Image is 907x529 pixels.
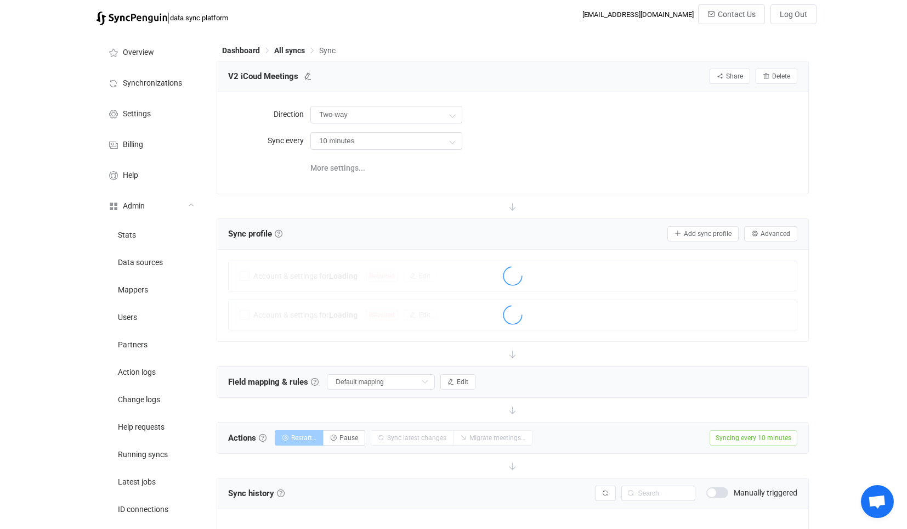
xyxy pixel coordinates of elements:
[274,46,305,55] span: All syncs
[96,303,206,330] a: Users
[96,413,206,440] a: Help requests
[698,4,765,24] button: Contact Us
[228,130,310,151] label: Sync every
[339,434,358,442] span: Pause
[96,221,206,248] a: Stats
[228,430,267,446] span: Actions
[718,10,756,19] span: Contact Us
[96,385,206,413] a: Change logs
[761,230,790,238] span: Advanced
[275,430,324,446] button: Restart…
[327,374,435,390] input: Select
[228,226,282,242] span: Sync profile
[710,69,750,84] button: Share
[96,159,206,190] a: Help
[123,79,182,88] span: Synchronizations
[118,313,137,322] span: Users
[96,128,206,159] a: Billing
[96,440,206,468] a: Running syncs
[667,226,739,241] button: Add sync profile
[228,374,319,390] span: Field mapping & rules
[453,430,532,446] button: Migrate meetings…
[770,4,817,24] button: Log Out
[387,434,446,442] span: Sync latest changes
[123,140,143,149] span: Billing
[440,374,475,390] button: Edit
[118,231,136,240] span: Stats
[222,46,260,55] span: Dashboard
[684,230,732,238] span: Add sync profile
[222,47,336,54] div: Breadcrumb
[118,451,168,459] span: Running syncs
[734,489,797,497] span: Manually triggered
[96,468,206,495] a: Latest jobs
[310,106,462,123] input: Model
[96,248,206,275] a: Data sources
[756,69,797,84] button: Delete
[118,286,148,295] span: Mappers
[118,368,156,377] span: Action logs
[96,10,228,25] a: |data sync platform
[710,430,797,446] span: Syncing every 10 minutes
[118,423,165,432] span: Help requests
[310,132,462,150] input: Model
[96,67,206,98] a: Synchronizations
[323,430,365,446] button: Pause
[118,258,163,267] span: Data sources
[744,226,797,241] button: Advanced
[228,103,310,125] label: Direction
[319,46,336,55] span: Sync
[118,341,148,350] span: Partners
[780,10,807,19] span: Log Out
[621,486,695,501] input: Search
[96,98,206,128] a: Settings
[457,378,468,386] span: Edit
[118,478,156,487] span: Latest jobs
[96,12,167,25] img: syncpenguin.svg
[228,68,298,85] span: V2 iCoud Meetings
[469,434,525,442] span: Migrate meetings…
[167,10,170,25] span: |
[371,430,453,446] button: Sync latest changes
[310,157,365,179] span: More settings...
[228,488,274,498] span: Sync history
[291,434,316,442] span: Restart…
[772,72,790,80] span: Delete
[123,110,151,119] span: Settings
[170,14,228,22] span: data sync platform
[118,505,168,514] span: ID connections
[123,171,138,180] span: Help
[582,10,694,19] div: [EMAIL_ADDRESS][DOMAIN_NAME]
[118,396,160,404] span: Change logs
[96,358,206,385] a: Action logs
[96,36,206,67] a: Overview
[123,48,154,57] span: Overview
[96,495,206,522] a: ID connections
[96,330,206,358] a: Partners
[861,485,894,518] div: Open chat
[96,275,206,303] a: Mappers
[123,202,145,211] span: Admin
[726,72,743,80] span: Share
